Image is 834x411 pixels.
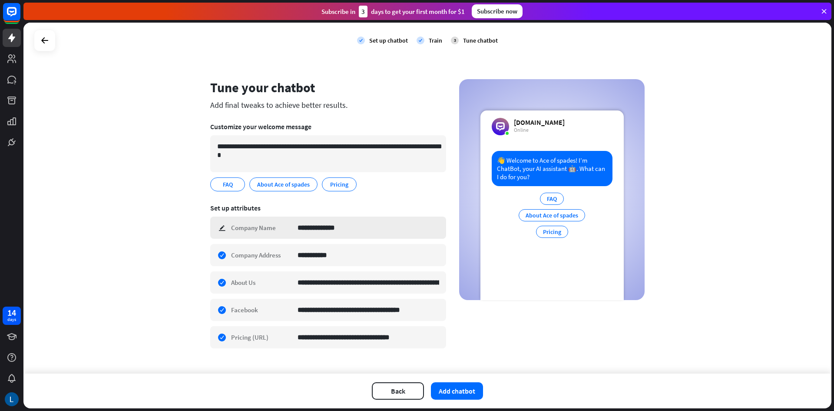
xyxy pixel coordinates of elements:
div: 👋 Welcome to Ace of spades! I’m ChatBot, your AI assistant 🤖. What can I do for you? [492,151,612,186]
div: Customize your welcome message [210,122,446,131]
div: Tune chatbot [463,37,498,44]
div: 14 [7,309,16,317]
span: About Ace of spades [256,180,311,189]
div: Subscribe now [472,4,523,18]
span: FAQ [222,180,234,189]
div: Train [429,37,442,44]
div: Add final tweaks to achieve better results. [210,100,446,110]
button: Open LiveChat chat widget [7,3,33,30]
div: [DOMAIN_NAME] [514,118,565,127]
div: FAQ [540,193,564,205]
span: Pricing [329,180,349,189]
div: Online [514,127,565,134]
a: 14 days [3,307,21,325]
button: Add chatbot [431,382,483,400]
i: check [417,37,424,44]
div: About Ace of spades [519,209,585,221]
div: 3 [451,37,459,44]
div: days [7,317,16,323]
div: 3 [359,6,367,17]
button: Back [372,382,424,400]
div: Set up chatbot [369,37,408,44]
div: Tune your chatbot [210,79,446,96]
div: Subscribe in days to get your first month for $1 [321,6,465,17]
div: Pricing [536,226,568,238]
div: Set up attributes [210,204,446,212]
i: check [357,37,365,44]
